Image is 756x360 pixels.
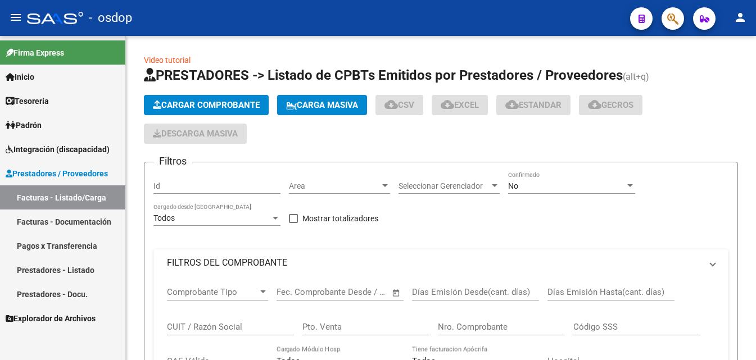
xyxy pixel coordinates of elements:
input: Fecha inicio [277,287,322,297]
button: Cargar Comprobante [144,95,269,115]
span: - osdop [89,6,132,30]
span: PRESTADORES -> Listado de CPBTs Emitidos por Prestadores / Proveedores [144,67,623,83]
span: Seleccionar Gerenciador [399,181,490,191]
button: Open calendar [390,286,403,299]
button: Gecros [579,95,642,115]
mat-icon: cloud_download [441,98,454,111]
span: Estandar [505,100,562,110]
button: Carga Masiva [277,95,367,115]
button: CSV [375,95,423,115]
span: Area [289,181,380,191]
span: Tesorería [6,95,49,107]
mat-icon: cloud_download [384,98,398,111]
span: Todos [153,213,175,222]
mat-icon: person [734,11,747,24]
h3: Filtros [153,153,192,169]
span: Inicio [6,71,34,83]
mat-icon: menu [9,11,22,24]
button: Descarga Masiva [144,124,247,144]
span: Cargar Comprobante [153,100,260,110]
span: Firma Express [6,47,64,59]
a: Video tutorial [144,56,191,65]
mat-icon: cloud_download [505,98,519,111]
span: (alt+q) [623,71,649,82]
mat-expansion-panel-header: FILTROS DEL COMPROBANTE [153,249,728,276]
app-download-masive: Descarga masiva de comprobantes (adjuntos) [144,124,247,144]
span: Gecros [588,100,633,110]
mat-icon: cloud_download [588,98,601,111]
span: EXCEL [441,100,479,110]
iframe: Intercom live chat [718,322,745,349]
span: Explorador de Archivos [6,312,96,325]
span: CSV [384,100,414,110]
span: Padrón [6,119,42,131]
span: Comprobante Tipo [167,287,258,297]
input: Fecha fin [332,287,387,297]
span: Carga Masiva [286,100,358,110]
button: EXCEL [432,95,488,115]
button: Estandar [496,95,571,115]
span: Prestadores / Proveedores [6,167,108,180]
span: No [508,181,518,190]
span: Mostrar totalizadores [302,212,378,225]
span: Integración (discapacidad) [6,143,110,156]
mat-panel-title: FILTROS DEL COMPROBANTE [167,257,701,269]
span: Descarga Masiva [153,129,238,139]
